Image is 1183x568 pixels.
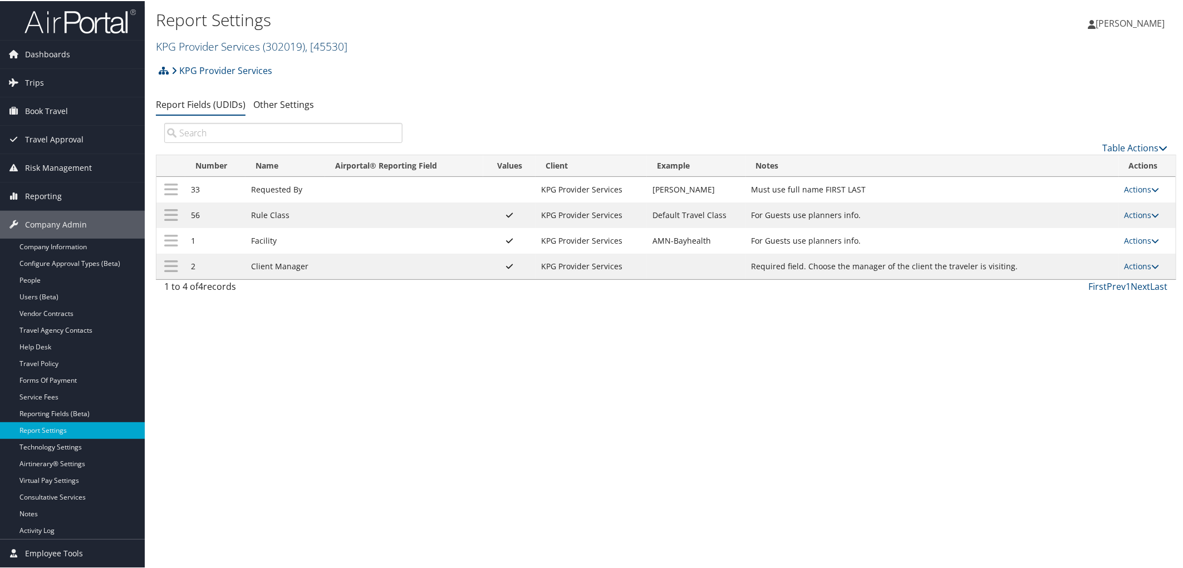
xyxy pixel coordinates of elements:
a: Prev [1107,279,1126,292]
a: Actions [1125,260,1160,270]
a: Next [1131,279,1151,292]
th: Actions [1119,154,1176,176]
a: KPG Provider Services [171,58,272,81]
th: Notes [746,154,1119,176]
td: Requested By [246,176,325,201]
a: 1 [1126,279,1131,292]
a: Actions [1125,209,1160,219]
a: Actions [1125,183,1160,194]
td: For Guests use planners info. [746,227,1119,253]
span: ( 302019 ) [263,38,305,53]
th: Example [647,154,746,176]
h1: Report Settings [156,7,836,31]
img: airportal-logo.png [24,7,136,33]
span: 4 [198,279,203,292]
span: Reporting [25,181,62,209]
td: KPG Provider Services [536,227,647,253]
a: Report Fields (UDIDs) [156,97,246,110]
td: Client Manager [246,253,325,278]
td: Facility [246,227,325,253]
td: 1 [185,227,246,253]
td: [PERSON_NAME] [647,176,746,201]
div: 1 to 4 of records [164,279,402,298]
td: 56 [185,201,246,227]
td: For Guests use planners info. [746,201,1119,227]
td: KPG Provider Services [536,253,647,278]
input: Search [164,122,402,142]
td: 33 [185,176,246,201]
th: Name [246,154,325,176]
span: Employee Tools [25,539,83,566]
a: Last [1151,279,1168,292]
span: Trips [25,68,44,96]
td: Default Travel Class [647,201,746,227]
th: Number [185,154,246,176]
th: Client [536,154,647,176]
span: Travel Approval [25,125,84,152]
th: : activate to sort column descending [156,154,185,176]
a: KPG Provider Services [156,38,347,53]
a: [PERSON_NAME] [1088,6,1176,39]
td: Must use full name FIRST LAST [746,176,1119,201]
td: 2 [185,253,246,278]
a: Actions [1125,234,1160,245]
a: First [1089,279,1107,292]
td: AMN-Bayhealth [647,227,746,253]
span: Company Admin [25,210,87,238]
td: Rule Class [246,201,325,227]
td: Required field. Choose the manager of the client the traveler is visiting. [746,253,1119,278]
span: Risk Management [25,153,92,181]
span: , [ 45530 ] [305,38,347,53]
span: Dashboards [25,39,70,67]
th: Airportal&reg; Reporting Field [325,154,483,176]
span: [PERSON_NAME] [1096,16,1165,28]
td: KPG Provider Services [536,176,647,201]
span: Book Travel [25,96,68,124]
a: Other Settings [253,97,314,110]
th: Values [483,154,536,176]
td: KPG Provider Services [536,201,647,227]
a: Table Actions [1103,141,1168,153]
